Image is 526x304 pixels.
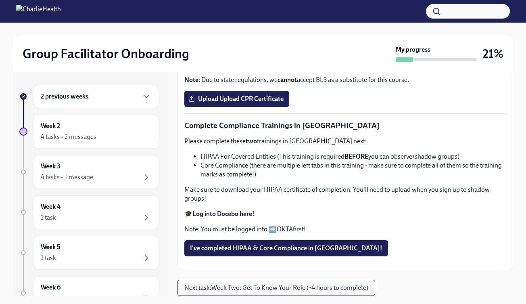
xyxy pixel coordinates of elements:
[19,155,158,189] a: Week 34 tasks • 1 message
[19,115,158,149] a: Week 24 tasks • 2 messages
[344,153,368,160] strong: BEFORE
[23,46,189,62] h2: Group Facilitator Onboarding
[190,95,284,103] span: Upload Upload CPR Certificate
[192,210,255,218] a: Log into Docebo here!
[200,152,506,161] li: HIPAA For Covered Entities (This training is required you can observe/shadow groups)
[184,284,368,292] span: Next task : Week Two: Get To Know Your Role (~4 hours to complete)
[41,162,61,171] h6: Week 3
[184,210,506,218] p: 🎓
[184,75,506,84] p: : Due to state regulations, we accept BLS as a substitute for this course.
[184,240,388,256] button: I've completed HIPAA & Core Compliance in [GEOGRAPHIC_DATA]!
[41,122,60,130] h6: Week 2
[41,92,88,101] h6: 2 previous weeks
[184,91,289,107] label: Upload Upload CPR Certificate
[177,280,375,296] button: Next task:Week Two: Get To Know Your Role (~4 hours to complete)
[41,132,96,141] div: 4 tasks • 2 messages
[41,202,61,211] h6: Week 4
[41,254,56,262] div: 1 task
[184,76,198,84] strong: Note
[277,225,293,233] a: OKTA
[483,46,503,61] h3: 21%
[396,45,430,54] strong: My progress
[184,185,506,203] p: Make sure to download your HIPAA certificate of completion. You'll need to upload when you sign u...
[41,173,93,182] div: 4 tasks • 1 message
[184,120,506,131] p: Complete Compliance Trainings in [GEOGRAPHIC_DATA]
[184,137,506,146] p: Please complete these trainings in [GEOGRAPHIC_DATA] next:
[184,225,506,234] p: Note: You must be logged into ➡️ first!
[41,213,56,222] div: 1 task
[41,283,61,292] h6: Week 6
[19,195,158,229] a: Week 41 task
[34,85,158,108] div: 2 previous weeks
[278,76,297,84] strong: cannot
[19,236,158,270] a: Week 51 task
[200,161,506,179] li: Core Compliance (there are multiple left tabs in this training - make sure to complete all of the...
[41,294,56,303] div: 1 task
[246,137,257,145] strong: two
[16,5,61,18] img: CharlieHealth
[190,244,382,252] span: I've completed HIPAA & Core Compliance in [GEOGRAPHIC_DATA]!
[41,243,61,252] h6: Week 5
